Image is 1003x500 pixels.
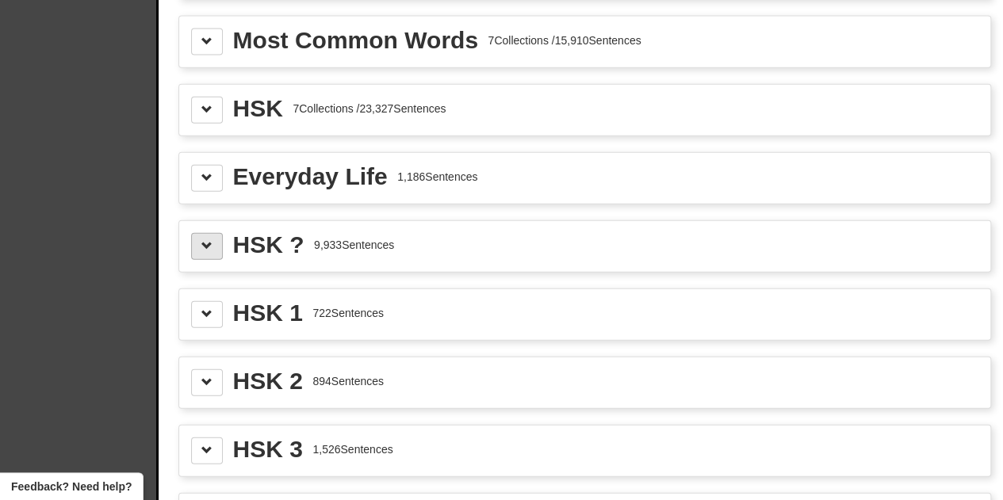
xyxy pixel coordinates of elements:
div: Most Common Words [233,29,478,52]
div: HSK 3 [233,437,303,461]
div: HSK 2 [233,369,303,393]
div: HSK [233,97,283,120]
div: 894 Sentences [312,373,384,389]
div: HSK 1 [233,301,303,325]
div: 1,526 Sentences [312,441,392,457]
div: HSK ? [233,233,304,257]
div: 1,186 Sentences [397,169,477,185]
span: Open feedback widget [11,479,132,494]
div: Everyday Life [233,165,388,189]
div: 9,933 Sentences [314,237,394,253]
div: 7 Collections / 15,910 Sentences [488,32,641,48]
div: 7 Collections / 23,327 Sentences [293,101,446,116]
div: 722 Sentences [312,305,384,321]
